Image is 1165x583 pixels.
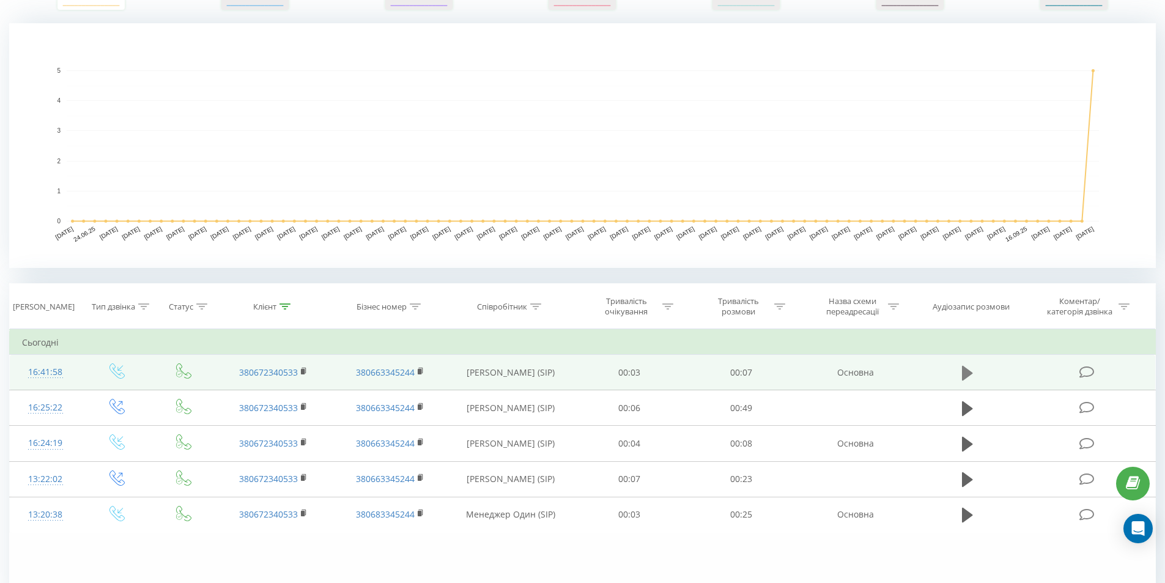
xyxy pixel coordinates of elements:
text: 5 [57,67,61,74]
text: [DATE] [387,225,407,240]
text: [DATE] [409,225,429,240]
td: [PERSON_NAME] (SIP) [448,390,574,426]
text: [DATE] [698,225,718,240]
text: [DATE] [276,225,296,240]
text: [DATE] [342,225,363,240]
td: Основна [797,426,913,461]
text: [DATE] [609,225,629,240]
a: 380663345244 [356,402,415,414]
text: [DATE] [542,225,563,240]
text: 1 [57,188,61,195]
a: 380663345244 [356,366,415,378]
text: [DATE] [54,225,75,240]
div: Клієнт [253,302,276,312]
div: Статус [169,302,193,312]
text: [DATE] [986,225,1006,240]
a: 380672340533 [239,437,298,449]
text: [DATE] [431,225,451,240]
text: [DATE] [298,225,319,240]
text: [DATE] [1052,225,1073,240]
text: [DATE] [364,225,385,240]
text: [DATE] [498,225,518,240]
text: [DATE] [808,225,829,240]
text: [DATE] [564,225,585,240]
text: [DATE] [853,225,873,240]
td: 00:25 [686,497,797,532]
div: Тривалість очікування [594,296,659,317]
div: Аудіозапис розмови [933,302,1010,312]
text: [DATE] [942,225,962,240]
a: 380672340533 [239,473,298,485]
td: 00:07 [686,355,797,390]
svg: A chart. [9,23,1156,268]
td: Основна [797,355,913,390]
div: 16:24:19 [22,431,69,455]
div: Бізнес номер [357,302,407,312]
td: Сьогодні [10,330,1156,355]
text: [DATE] [653,225,673,240]
a: 380663345244 [356,437,415,449]
text: [DATE] [897,225,917,240]
td: [PERSON_NAME] (SIP) [448,355,574,390]
td: [PERSON_NAME] (SIP) [448,461,574,497]
div: Open Intercom Messenger [1123,514,1153,543]
text: 24.06.25 [72,225,97,243]
div: Тривалість розмови [706,296,771,317]
text: [DATE] [165,225,185,240]
div: 13:22:02 [22,467,69,491]
div: [PERSON_NAME] [13,302,75,312]
a: 380683345244 [356,508,415,520]
td: 00:03 [574,497,686,532]
td: 00:23 [686,461,797,497]
td: 00:06 [574,390,686,426]
div: Коментар/категорія дзвінка [1044,296,1115,317]
div: Тип дзвінка [92,302,135,312]
text: [DATE] [187,225,207,240]
text: [DATE] [764,225,784,240]
td: 00:49 [686,390,797,426]
text: [DATE] [830,225,851,240]
td: Менеджер Один (SIP) [448,497,574,532]
text: 16.09.25 [1004,225,1029,243]
text: [DATE] [232,225,252,240]
text: [DATE] [120,225,141,240]
text: [DATE] [786,225,807,240]
td: 00:08 [686,426,797,461]
text: [DATE] [1030,225,1051,240]
text: [DATE] [742,225,762,240]
td: 00:07 [574,461,686,497]
text: [DATE] [210,225,230,240]
text: 2 [57,158,61,165]
text: [DATE] [631,225,651,240]
text: [DATE] [476,225,496,240]
div: Співробітник [477,302,527,312]
text: [DATE] [98,225,119,240]
text: 4 [57,97,61,104]
td: Основна [797,497,913,532]
td: [PERSON_NAME] (SIP) [448,426,574,461]
td: 00:04 [574,426,686,461]
text: [DATE] [1074,225,1095,240]
text: [DATE] [919,225,939,240]
text: [DATE] [720,225,740,240]
text: [DATE] [675,225,695,240]
text: [DATE] [875,225,895,240]
div: Назва схеми переадресації [819,296,885,317]
a: 380663345244 [356,473,415,485]
a: 380672340533 [239,366,298,378]
text: [DATE] [320,225,341,240]
a: 380672340533 [239,508,298,520]
text: [DATE] [520,225,540,240]
text: [DATE] [454,225,474,240]
text: 3 [57,128,61,135]
div: 13:20:38 [22,503,69,527]
text: 0 [57,218,61,225]
div: 16:25:22 [22,396,69,420]
text: [DATE] [254,225,274,240]
a: 380672340533 [239,402,298,414]
td: 00:03 [574,355,686,390]
div: 16:41:58 [22,360,69,384]
text: [DATE] [586,225,607,240]
text: [DATE] [143,225,163,240]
